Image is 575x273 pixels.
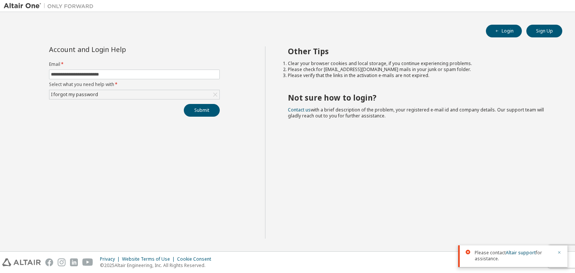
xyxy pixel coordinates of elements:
[288,73,549,79] li: Please verify that the links in the activation e-mails are not expired.
[82,258,93,266] img: youtube.svg
[526,25,562,37] button: Sign Up
[475,250,553,262] span: Please contact for assistance.
[486,25,522,37] button: Login
[70,258,78,266] img: linkedin.svg
[177,256,216,262] div: Cookie Consent
[506,249,536,256] a: Altair support
[184,104,220,117] button: Submit
[288,46,549,56] h2: Other Tips
[288,107,544,119] span: with a brief description of the problem, your registered e-mail id and company details. Our suppo...
[49,61,220,67] label: Email
[4,2,97,10] img: Altair One
[288,107,311,113] a: Contact us
[58,258,66,266] img: instagram.svg
[288,67,549,73] li: Please check for [EMAIL_ADDRESS][DOMAIN_NAME] mails in your junk or spam folder.
[288,61,549,67] li: Clear your browser cookies and local storage, if you continue experiencing problems.
[2,258,41,266] img: altair_logo.svg
[50,91,99,99] div: I forgot my password
[49,82,220,88] label: Select what you need help with
[49,46,186,52] div: Account and Login Help
[49,90,219,99] div: I forgot my password
[100,262,216,269] p: © 2025 Altair Engineering, Inc. All Rights Reserved.
[100,256,122,262] div: Privacy
[45,258,53,266] img: facebook.svg
[122,256,177,262] div: Website Terms of Use
[288,93,549,102] h2: Not sure how to login?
